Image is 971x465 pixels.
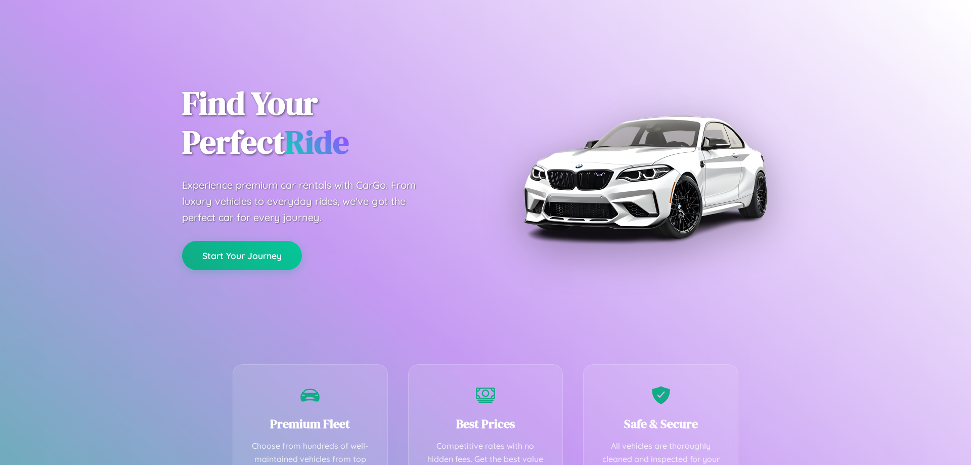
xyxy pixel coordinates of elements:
[285,120,349,164] span: Ride
[182,241,302,270] button: Start Your Journey
[182,177,435,226] p: Experience premium car rentals with CarGo. From luxury vehicles to everyday rides, we've got the ...
[182,84,470,162] h1: Find Your Perfect
[599,415,723,432] h3: Safe & Secure
[518,51,771,304] img: Premium BMW car rental vehicle
[248,415,372,432] h3: Premium Fleet
[424,415,548,432] h3: Best Prices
